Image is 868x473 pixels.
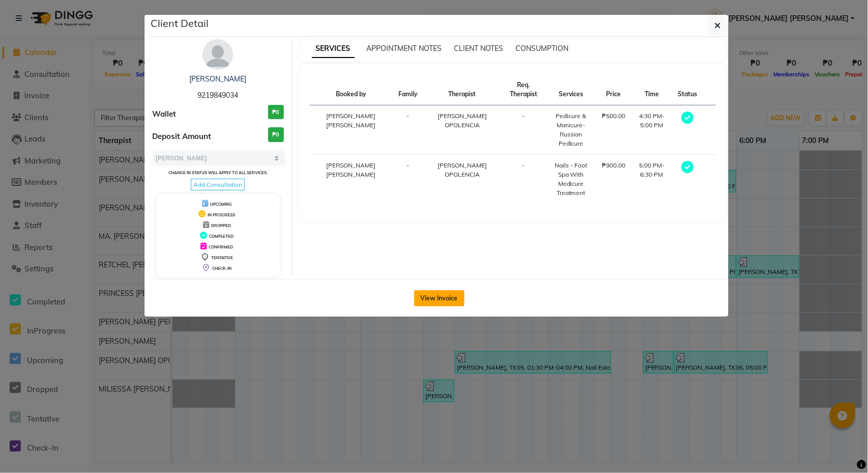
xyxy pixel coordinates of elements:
th: Therapist [424,74,501,105]
div: Nails - Foot Spa With Medicure Treatment [553,161,590,198]
div: ₱500.00 [602,112,625,121]
th: Req. Therapist [501,74,546,105]
span: Add Consultation [191,179,245,190]
img: avatar [202,39,233,70]
span: CLIENT NOTES [454,44,504,53]
td: - [392,105,424,155]
div: Pedicure & Manicure- Russian Pedicure [553,112,590,148]
h3: ₱0 [268,127,284,142]
th: Price [596,74,631,105]
span: COMPLETED [209,234,234,239]
th: Booked by [310,74,393,105]
td: - [392,155,424,204]
a: [PERSON_NAME] [189,74,246,84]
td: [PERSON_NAME] [PERSON_NAME] [310,105,393,155]
span: CHECK-IN [212,266,232,271]
td: - [501,105,546,155]
button: View Invoice [414,290,465,307]
span: APPOINTMENT NOTES [367,44,442,53]
th: Family [392,74,424,105]
td: [PERSON_NAME] [PERSON_NAME] [310,155,393,204]
span: Deposit Amount [152,131,211,143]
th: Status [672,74,704,105]
span: CONSUMPTION [516,44,569,53]
span: CONFIRMED [209,244,233,249]
span: 9219849034 [197,91,238,100]
span: Wallet [152,108,176,120]
td: 5:00 PM-6:30 PM [631,155,672,204]
span: SERVICES [312,40,355,58]
h5: Client Detail [151,16,209,31]
small: Change in status will apply to all services. [168,170,268,175]
span: UPCOMING [210,202,232,207]
span: IN PROGRESS [208,212,235,217]
span: [PERSON_NAME] OPOLENCIA [438,112,487,129]
th: Time [631,74,672,105]
div: ₱900.00 [602,161,625,170]
th: Services [546,74,596,105]
span: DROPPED [211,223,231,228]
h3: ₱0 [268,105,284,120]
td: - [501,155,546,204]
span: [PERSON_NAME] OPOLENCIA [438,161,487,178]
span: TENTATIVE [211,255,233,260]
td: 4:30 PM-5:00 PM [631,105,672,155]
